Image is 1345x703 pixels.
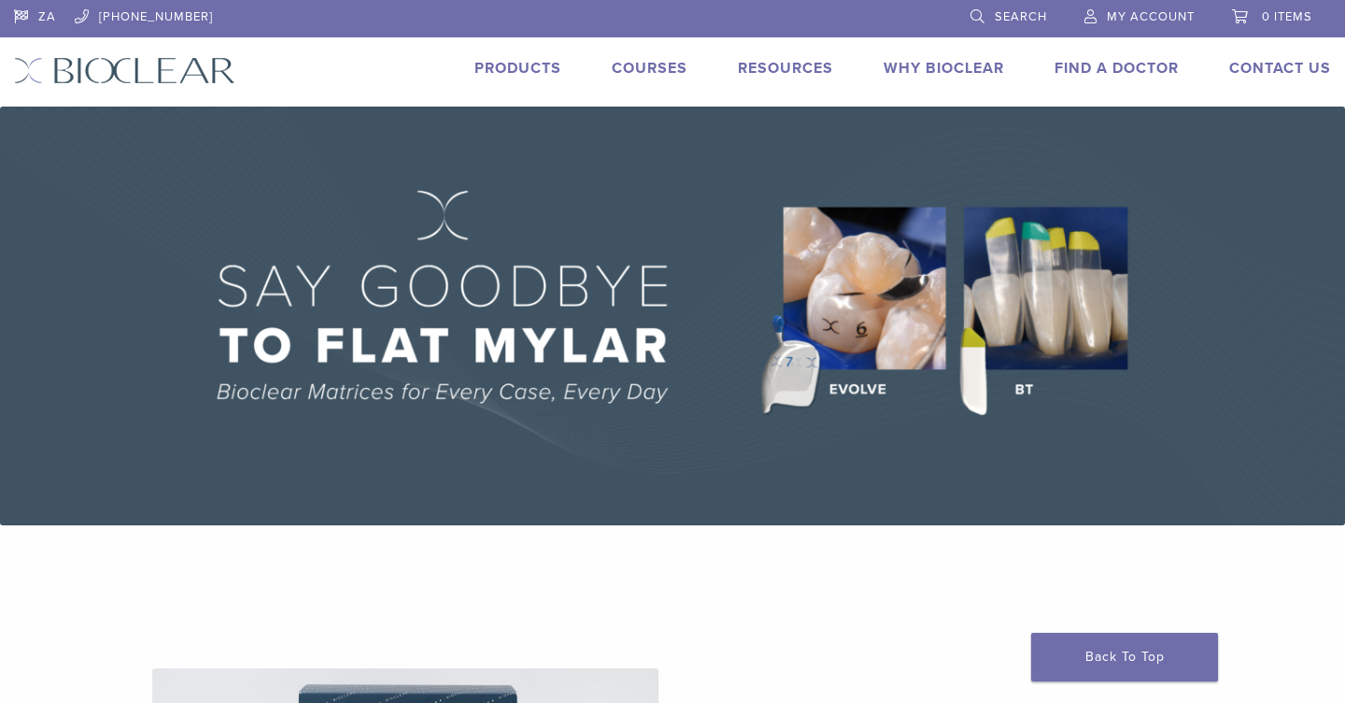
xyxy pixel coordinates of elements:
a: Products [474,59,561,78]
span: My Account [1107,9,1195,24]
a: Contact Us [1229,59,1331,78]
a: Find A Doctor [1055,59,1179,78]
a: Why Bioclear [884,59,1004,78]
a: Resources [738,59,833,78]
a: Back To Top [1031,633,1218,681]
a: Courses [612,59,687,78]
span: 0 items [1262,9,1312,24]
span: Search [995,9,1047,24]
img: Bioclear [14,57,235,84]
